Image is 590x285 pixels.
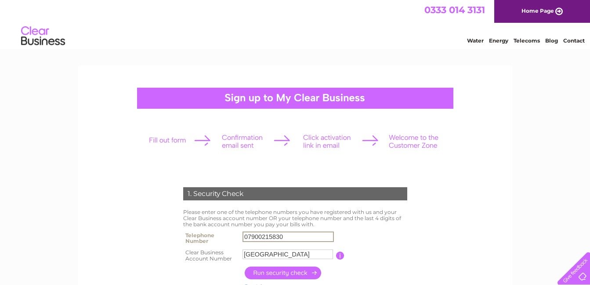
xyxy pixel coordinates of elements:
a: Blog [545,37,558,44]
th: Clear Business Account Number [181,247,241,264]
a: Contact [563,37,585,44]
input: Information [336,252,344,260]
a: Telecoms [514,37,540,44]
div: 1. Security Check [183,187,407,200]
a: 0333 014 3131 [424,4,485,15]
a: Energy [489,37,508,44]
td: Please enter one of the telephone numbers you have registered with us and your Clear Business acc... [181,207,409,229]
div: Clear Business is a trading name of Verastar Limited (registered in [GEOGRAPHIC_DATA] No. 3667643... [88,5,503,43]
img: logo.png [21,23,65,50]
a: Water [467,37,484,44]
th: Telephone Number [181,229,241,247]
